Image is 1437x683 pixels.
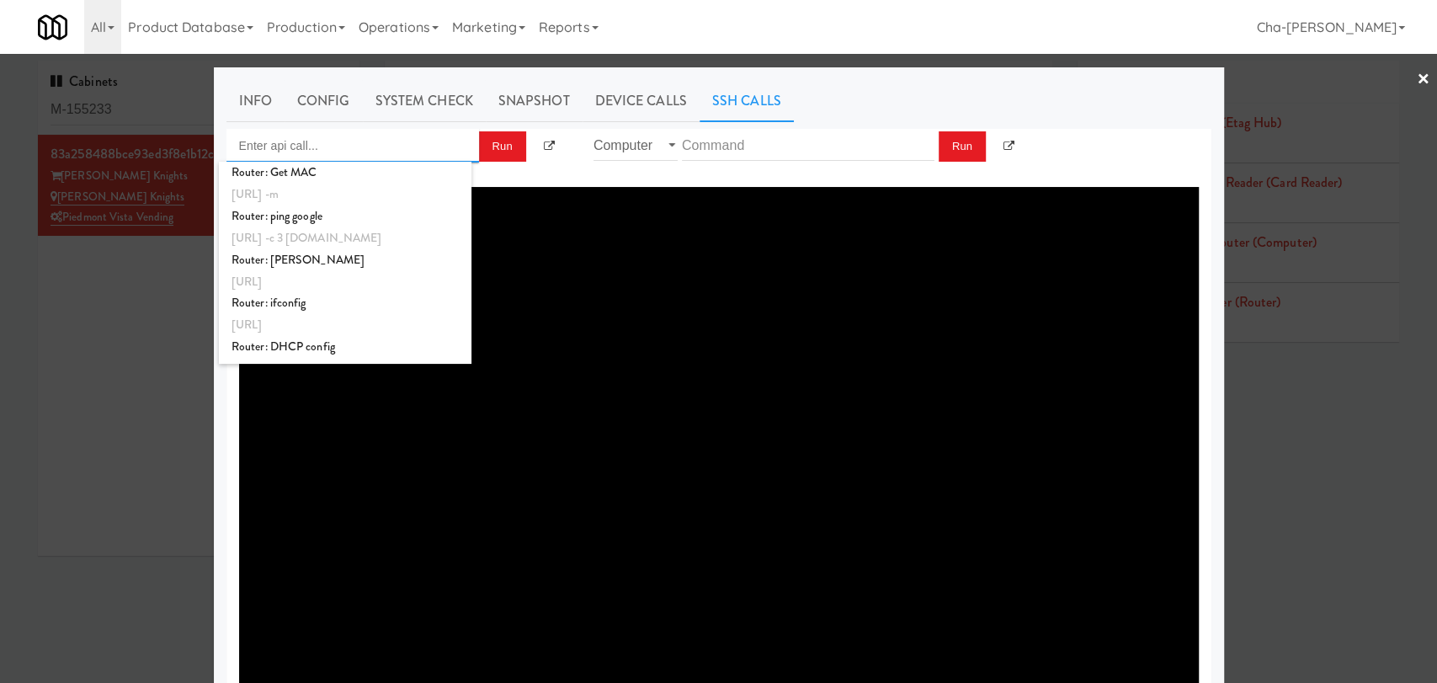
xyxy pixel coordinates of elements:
div: Router: Get MAC [232,162,459,184]
a: System Check [363,80,486,122]
div: [URL] [232,314,459,336]
input: Command [682,130,934,161]
a: Snapshot [486,80,583,122]
img: Micromart [38,13,67,42]
a: Config [285,80,363,122]
div: [URL] [232,271,459,293]
div: Router: DHCP config [232,336,459,358]
div: [URL] /etc/config/dhcp [232,358,459,380]
div: Router: [PERSON_NAME] [232,249,459,271]
div: Router: ping google [232,205,459,227]
div: [URL] -m [232,184,459,205]
a: Info [226,80,285,122]
div: Router: ifconfig [232,292,459,314]
button: Run [479,131,526,162]
a: × [1417,54,1430,106]
a: SSH Calls [700,80,794,122]
button: Run [939,131,986,162]
input: Enter api call... [226,129,479,163]
div: [URL] -c 3 [DOMAIN_NAME] [232,227,459,249]
a: Device Calls [583,80,700,122]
